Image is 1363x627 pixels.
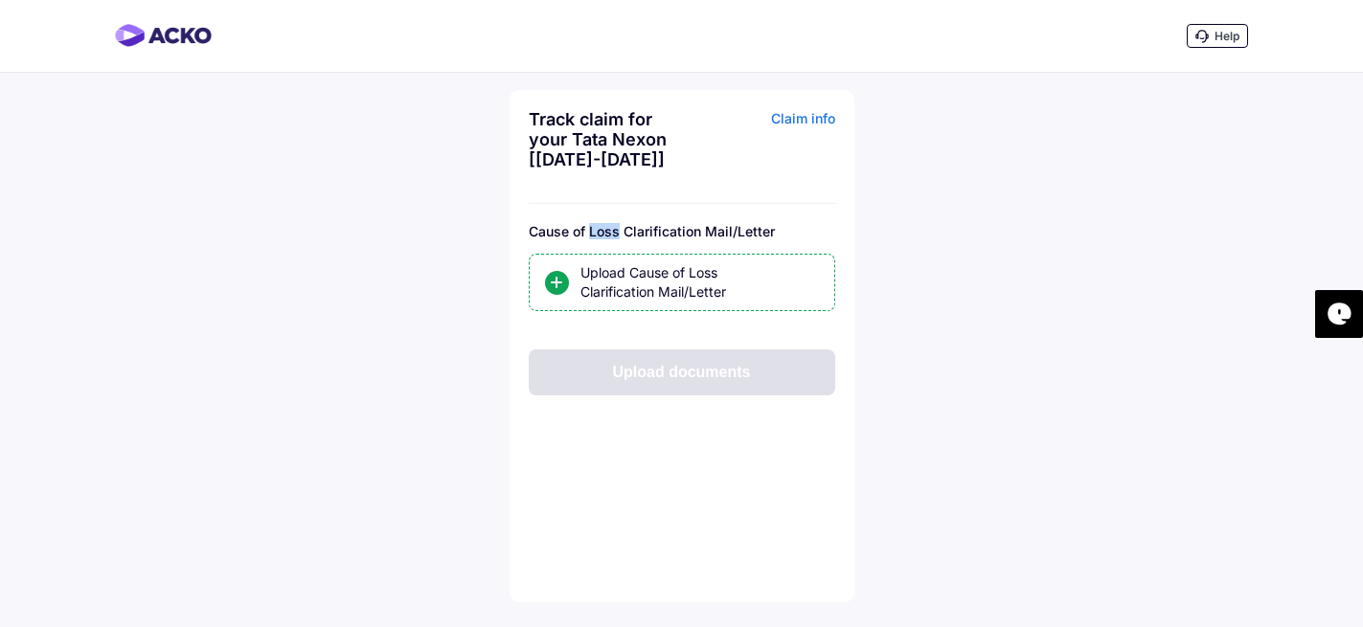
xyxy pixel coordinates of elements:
div: Track claim for your Tata Nexon [[DATE]-[DATE]] [529,109,677,169]
div: Upload Cause of Loss Clarification Mail/Letter [580,263,819,302]
div: Claim info [687,109,835,184]
div: Cause of Loss Clarification Mail/Letter [529,223,835,239]
img: horizontal-gradient.png [115,24,212,47]
span: Help [1215,29,1239,43]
